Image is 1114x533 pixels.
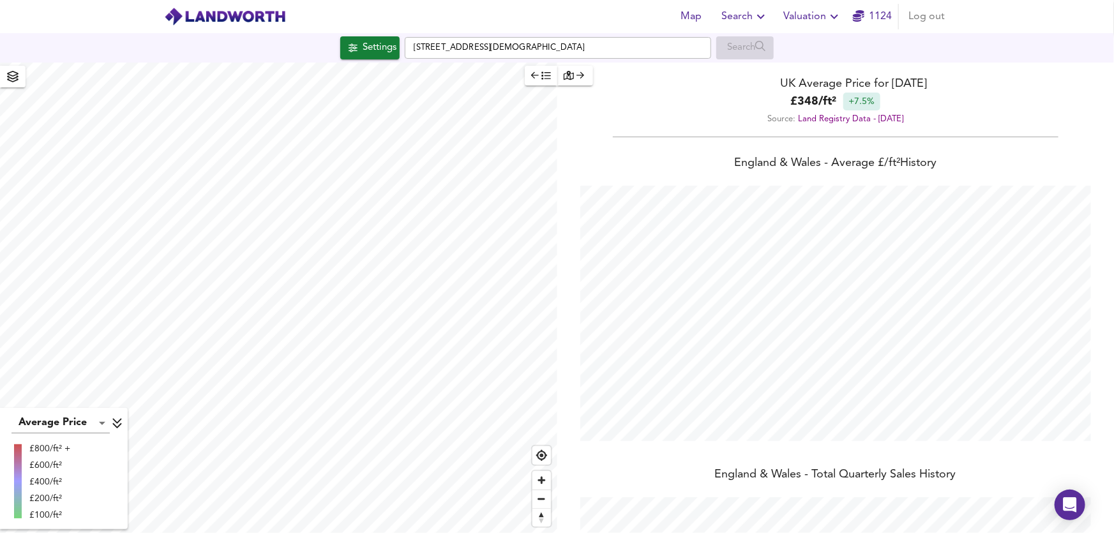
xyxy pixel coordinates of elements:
[676,8,707,26] span: Map
[532,446,551,465] button: Find my location
[1055,490,1085,520] div: Open Intercom Messenger
[340,36,400,59] div: Click to configure Search Settings
[532,509,551,527] span: Reset bearing to north
[29,509,70,522] div: £100/ft²
[904,4,951,29] button: Log out
[852,4,893,29] button: 1124
[29,492,70,505] div: £200/ft²
[363,40,396,56] div: Settings
[791,93,837,110] b: £ 348 / ft²
[29,476,70,488] div: £400/ft²
[779,4,847,29] button: Valuation
[853,8,892,26] a: 1124
[532,508,551,527] button: Reset bearing to north
[29,442,70,455] div: £800/ft² +
[29,459,70,472] div: £600/ft²
[717,4,774,29] button: Search
[671,4,712,29] button: Map
[722,8,769,26] span: Search
[798,115,903,123] a: Land Registry Data - [DATE]
[164,7,286,26] img: logo
[532,490,551,508] button: Zoom out
[405,37,711,59] input: Enter a location...
[843,93,880,110] div: +7.5%
[716,36,774,59] div: Enable a Source before running a Search
[11,413,110,433] div: Average Price
[909,8,945,26] span: Log out
[340,36,400,59] button: Settings
[532,471,551,490] button: Zoom in
[784,8,842,26] span: Valuation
